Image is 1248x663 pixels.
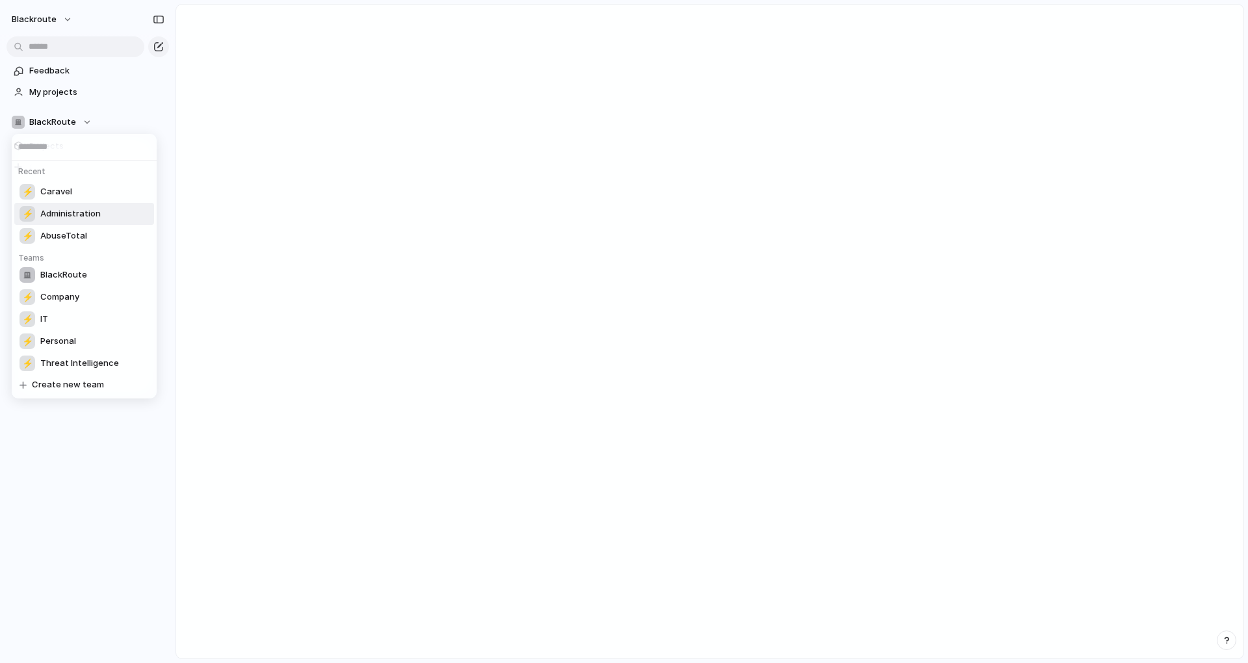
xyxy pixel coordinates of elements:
[40,268,87,281] span: BlackRoute
[14,161,158,177] h5: Recent
[19,184,35,200] div: ⚡
[40,335,76,348] span: Personal
[19,228,35,244] div: ⚡
[40,207,101,220] span: Administration
[19,289,35,305] div: ⚡
[40,291,79,304] span: Company
[40,229,87,242] span: AbuseTotal
[14,247,158,264] h5: Teams
[19,333,35,349] div: ⚡
[19,356,35,371] div: ⚡
[19,206,35,222] div: ⚡
[40,185,72,198] span: Caravel
[19,311,35,327] div: ⚡
[40,357,119,370] span: Threat Intelligence
[32,378,104,391] span: Create new team
[40,313,48,326] span: IT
